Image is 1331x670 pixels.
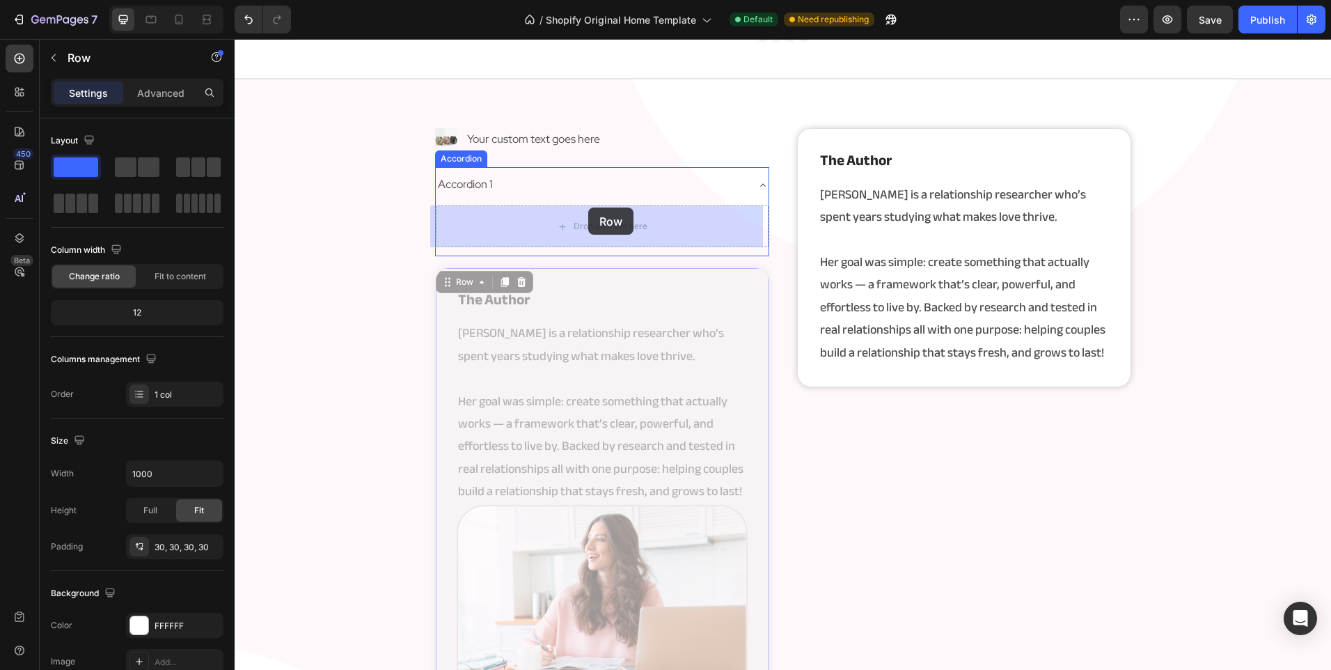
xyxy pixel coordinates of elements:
div: Column width [51,241,125,260]
div: Columns management [51,350,159,369]
div: Background [51,584,118,603]
div: Padding [51,540,83,553]
span: Need republishing [798,13,869,26]
div: Size [51,432,88,451]
span: Full [143,504,157,517]
button: Publish [1238,6,1297,33]
p: Advanced [137,86,184,100]
div: Beta [10,255,33,266]
span: Default [743,13,773,26]
div: Width [51,467,74,480]
span: / [540,13,543,27]
p: 7 [91,11,97,28]
div: Undo/Redo [235,6,291,33]
div: Color [51,619,72,632]
div: 30, 30, 30, 30 [155,541,220,554]
span: Change ratio [69,270,120,283]
p: Row [68,49,186,66]
input: Auto [127,461,223,486]
div: 1 col [155,389,220,401]
div: Image [51,655,75,668]
span: Save [1199,14,1222,26]
div: Height [51,504,77,517]
iframe: Design area [235,39,1331,670]
div: Layout [51,132,97,150]
div: Add... [155,656,220,669]
span: Fit [194,504,204,517]
span: Shopify Original Home Template [546,13,696,27]
span: Fit to content [155,270,206,283]
div: 12 [54,303,221,322]
div: Open Intercom Messenger [1284,602,1317,635]
p: Settings [69,86,108,100]
div: FFFFFF [155,620,220,632]
button: Save [1187,6,1233,33]
div: Order [51,388,74,400]
div: Publish [1250,13,1285,27]
button: 7 [6,6,104,33]
div: 450 [13,148,33,159]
